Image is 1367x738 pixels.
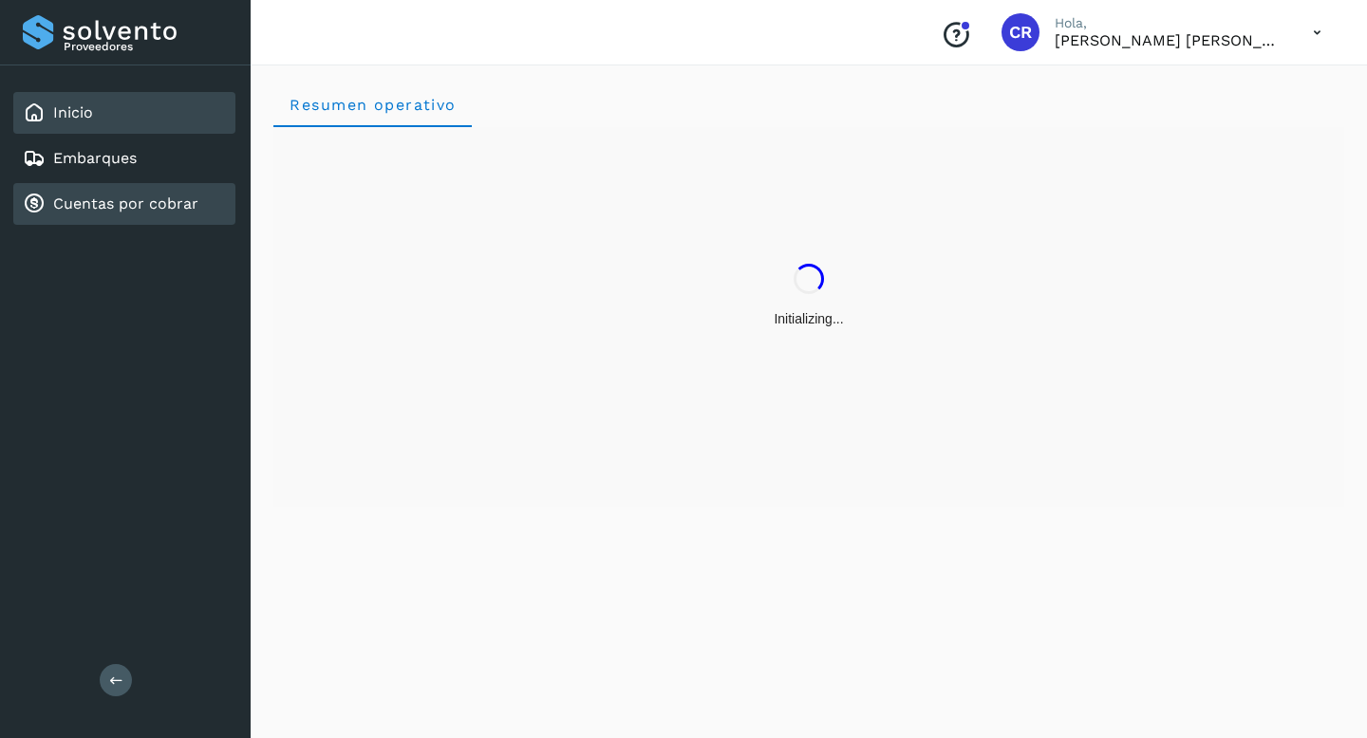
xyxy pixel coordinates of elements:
span: Resumen operativo [289,96,457,114]
p: Proveedores [64,40,228,53]
a: Cuentas por cobrar [53,194,198,212]
a: Embarques [53,149,137,167]
div: Cuentas por cobrar [13,183,235,225]
p: Hola, [1055,15,1283,31]
p: CARLOS RODOLFO BELLI PEDRAZA [1055,31,1283,49]
div: Embarques [13,138,235,179]
div: Inicio [13,92,235,134]
a: Inicio [53,103,93,121]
